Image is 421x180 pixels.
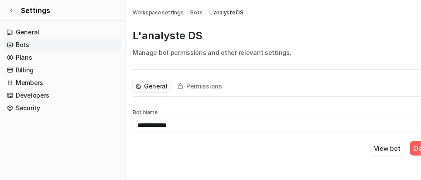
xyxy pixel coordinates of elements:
span: Permissions [186,82,222,91]
a: General [3,26,122,38]
button: Permissions [175,80,226,92]
button: View bot [370,141,405,156]
nav: Tabs [133,77,226,96]
a: Developers [3,89,122,102]
a: Workspace settings [133,9,184,17]
span: / [205,9,207,17]
span: Settings [21,5,50,16]
a: Security [3,102,122,114]
button: General [133,80,171,92]
span: General [144,82,168,91]
span: L'analyste DS [209,9,243,17]
a: Bots [190,9,202,17]
a: Bots [3,39,122,51]
a: Plans [3,51,122,64]
a: Billing [3,64,122,76]
a: Members [3,77,122,89]
span: / [186,9,188,17]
